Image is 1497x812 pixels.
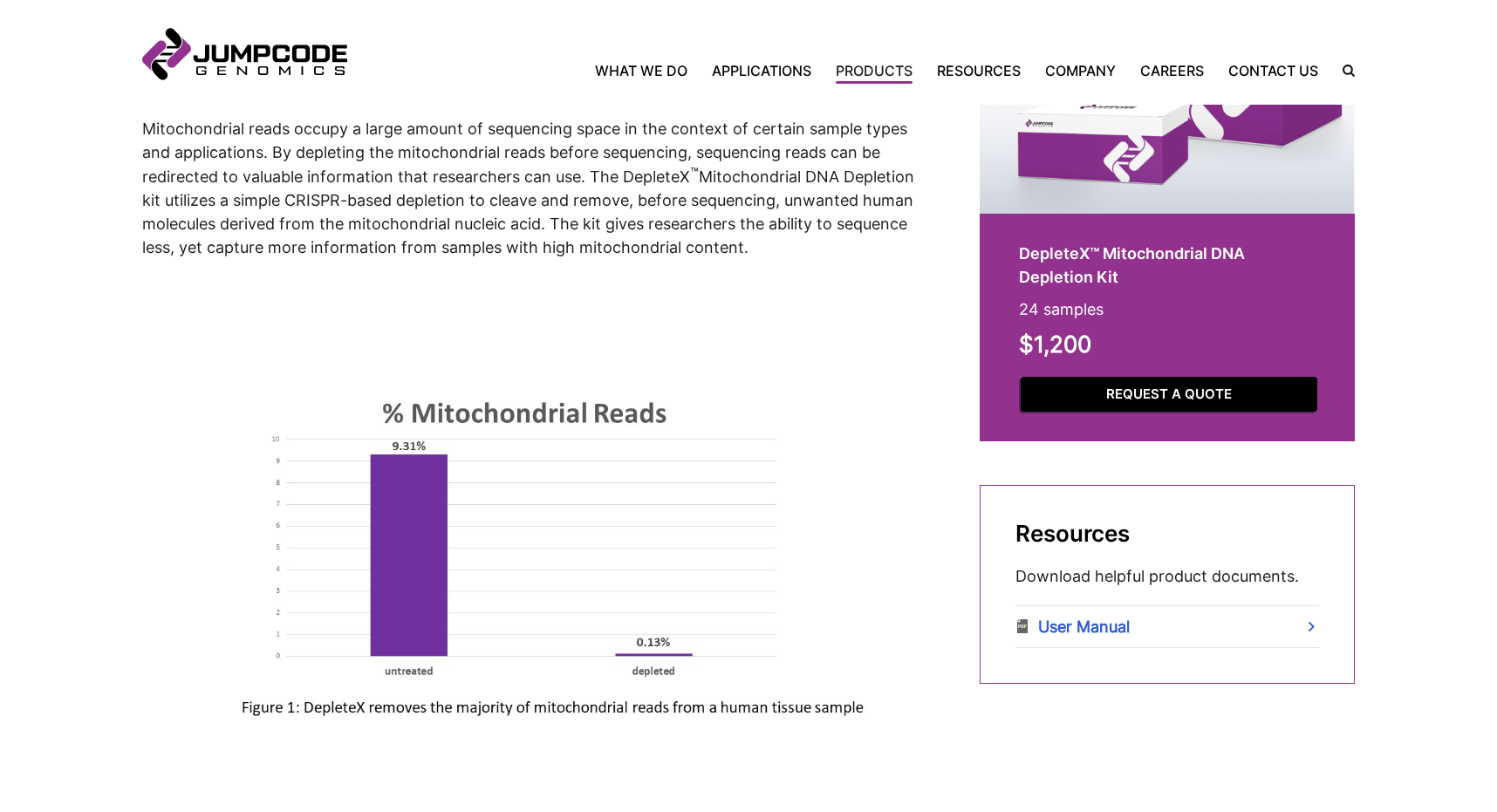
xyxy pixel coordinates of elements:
[1015,564,1319,588] p: Download helpful product documents.
[142,117,936,259] p: Mitochondrial reads occupy a large amount of sequencing space in the context of certain sample ty...
[1033,60,1128,81] a: Company
[700,60,824,81] a: Applications
[824,60,925,81] a: Products
[347,60,1330,81] nav: Primary Navigation
[690,166,699,180] sup: ™
[1128,60,1216,81] a: Careers
[595,60,700,81] a: What We Do
[1330,65,1355,77] label: Search the site.
[1019,331,1091,358] strong: $1,200
[1019,242,1316,289] h2: DepleteX™ Mitochondrial DNA Depletion Kit
[925,60,1033,81] a: Resources
[1015,606,1319,647] a: User Manual
[1021,377,1317,413] a: Request a Quote
[1015,521,1319,547] h2: Resources
[1216,60,1330,81] a: Contact Us
[1019,297,1316,321] p: 24 samples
